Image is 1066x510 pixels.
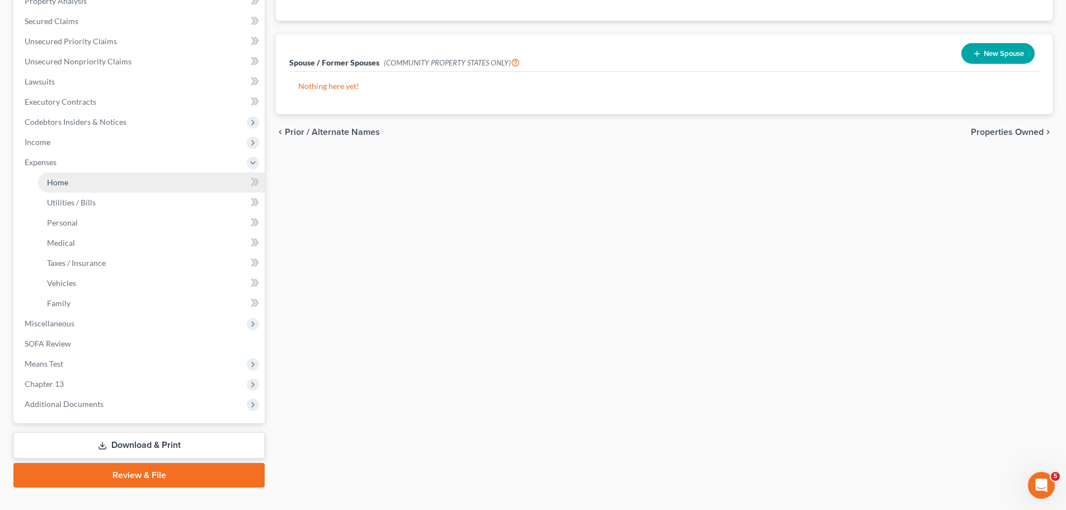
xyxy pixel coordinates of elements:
[38,273,265,293] a: Vehicles
[25,379,64,389] span: Chapter 13
[961,43,1035,64] button: New Spouse
[16,334,265,354] a: SOFA Review
[16,31,265,52] a: Unsecured Priority Claims
[25,16,78,26] span: Secured Claims
[47,238,75,247] span: Medical
[47,177,68,187] span: Home
[25,319,74,328] span: Miscellaneous
[38,193,265,213] a: Utilities / Bills
[38,213,265,233] a: Personal
[1044,128,1053,137] i: chevron_right
[47,278,76,288] span: Vehicles
[25,77,55,86] span: Lawsuits
[25,36,117,46] span: Unsecured Priority Claims
[25,339,71,348] span: SOFA Review
[285,128,380,137] span: Prior / Alternate Names
[971,128,1044,137] span: Properties Owned
[47,258,106,268] span: Taxes / Insurance
[298,81,1030,92] p: Nothing here yet!
[276,128,380,137] button: chevron_left Prior / Alternate Names
[16,92,265,112] a: Executory Contracts
[38,293,265,314] a: Family
[38,233,265,253] a: Medical
[384,58,520,67] span: (COMMUNITY PROPERTY STATES ONLY)
[47,218,78,227] span: Personal
[13,432,265,458] a: Download & Print
[25,399,104,409] span: Additional Documents
[276,128,285,137] i: chevron_left
[16,72,265,92] a: Lawsuits
[16,11,265,31] a: Secured Claims
[47,198,96,207] span: Utilities / Bills
[25,97,96,106] span: Executory Contracts
[25,157,57,167] span: Expenses
[289,58,379,67] span: Spouse / Former Spouses
[971,128,1053,137] button: Properties Owned chevron_right
[38,172,265,193] a: Home
[1051,472,1060,481] span: 5
[16,52,265,72] a: Unsecured Nonpriority Claims
[25,359,63,368] span: Means Test
[1028,472,1055,499] iframe: Intercom live chat
[25,57,132,66] span: Unsecured Nonpriority Claims
[25,117,126,127] span: Codebtors Insiders & Notices
[25,137,50,147] span: Income
[38,253,265,273] a: Taxes / Insurance
[13,463,265,488] a: Review & File
[47,298,71,308] span: Family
